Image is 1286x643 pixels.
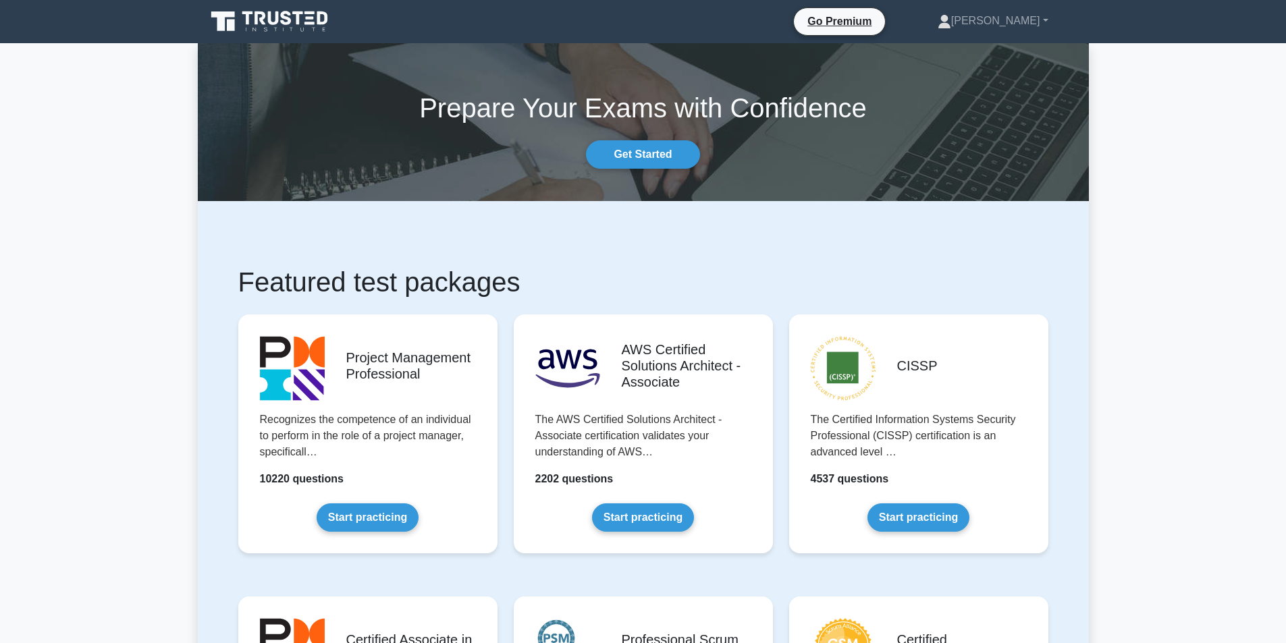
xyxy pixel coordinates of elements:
a: Start practicing [592,503,694,532]
a: Start practicing [867,503,969,532]
a: [PERSON_NAME] [905,7,1081,34]
h1: Prepare Your Exams with Confidence [198,92,1089,124]
a: Start practicing [317,503,419,532]
a: Get Started [586,140,699,169]
a: Go Premium [799,13,880,30]
h1: Featured test packages [238,266,1048,298]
